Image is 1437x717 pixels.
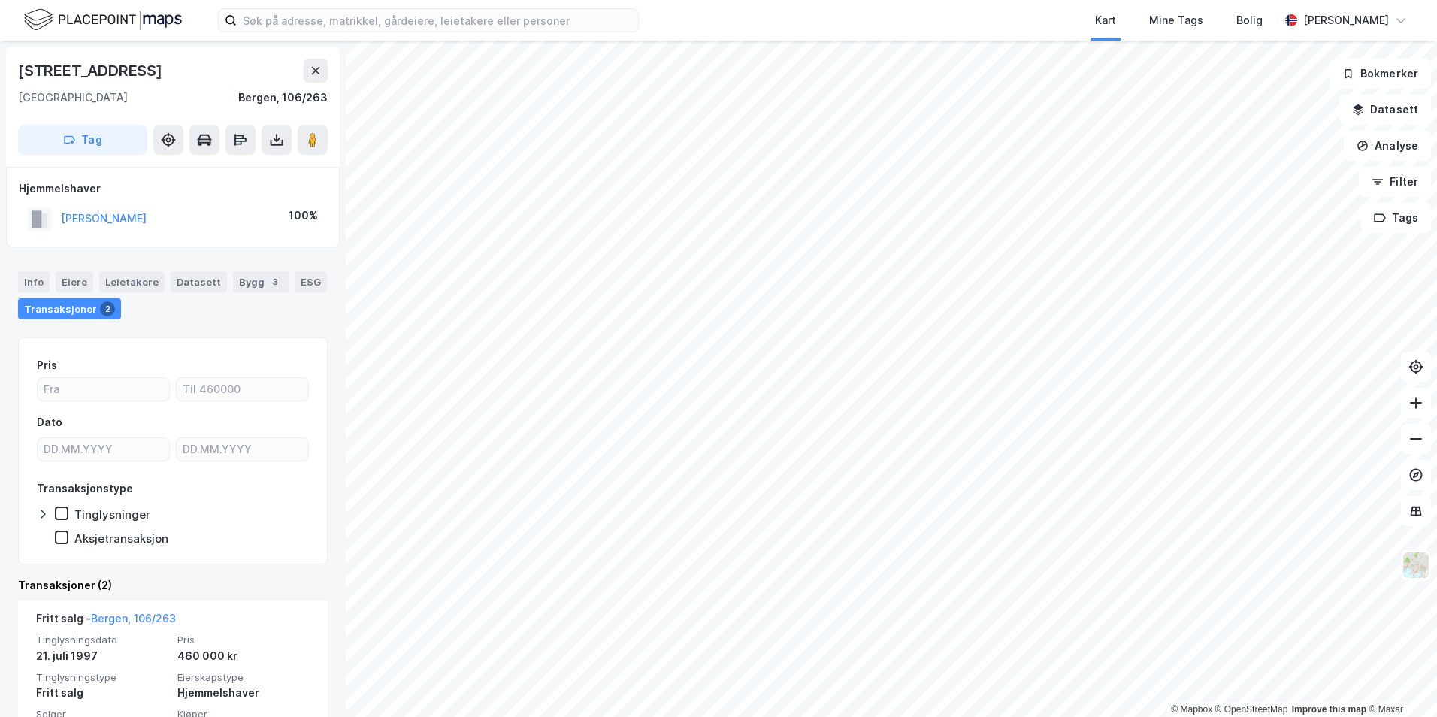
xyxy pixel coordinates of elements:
img: logo.f888ab2527a4732fd821a326f86c7f29.svg [24,7,182,33]
span: Tinglysningsdato [36,634,168,646]
div: Eiere [56,271,93,292]
a: OpenStreetMap [1215,704,1288,715]
a: Mapbox [1171,704,1212,715]
a: Improve this map [1292,704,1366,715]
div: Fritt salg - [36,610,176,634]
input: Til 460000 [177,378,308,401]
div: Datasett [171,271,227,292]
div: 21. juli 1997 [36,647,168,665]
div: 460 000 kr [177,647,310,665]
div: Info [18,271,50,292]
div: 2 [100,301,115,316]
div: [STREET_ADDRESS] [18,59,165,83]
button: Analyse [1344,131,1431,161]
span: Pris [177,634,310,646]
input: DD.MM.YYYY [177,438,308,461]
div: ESG [295,271,327,292]
input: Søk på adresse, matrikkel, gårdeiere, leietakere eller personer [237,9,638,32]
span: Eierskapstype [177,671,310,684]
div: Aksjetransaksjon [74,531,168,546]
div: Bygg [233,271,289,292]
div: Dato [37,413,62,431]
div: 3 [268,274,283,289]
div: Mine Tags [1149,11,1203,29]
div: Leietakere [99,271,165,292]
iframe: Chat Widget [1362,645,1437,717]
div: Kart [1095,11,1116,29]
div: Fritt salg [36,684,168,702]
button: Datasett [1339,95,1431,125]
button: Tags [1361,203,1431,233]
span: Tinglysningstype [36,671,168,684]
a: Bergen, 106/263 [91,612,176,625]
div: Tinglysninger [74,507,150,522]
div: Transaksjoner [18,298,121,319]
div: Transaksjoner (2) [18,576,328,594]
button: Tag [18,125,147,155]
div: Pris [37,356,57,374]
button: Filter [1359,167,1431,197]
div: Bolig [1236,11,1263,29]
img: Z [1402,551,1430,579]
div: 100% [289,207,318,225]
div: [GEOGRAPHIC_DATA] [18,89,128,107]
button: Bokmerker [1330,59,1431,89]
div: Hjemmelshaver [177,684,310,702]
input: DD.MM.YYYY [38,438,169,461]
input: Fra [38,378,169,401]
div: Bergen, 106/263 [238,89,328,107]
div: Transaksjonstype [37,480,133,498]
div: Hjemmelshaver [19,180,327,198]
div: [PERSON_NAME] [1303,11,1389,29]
